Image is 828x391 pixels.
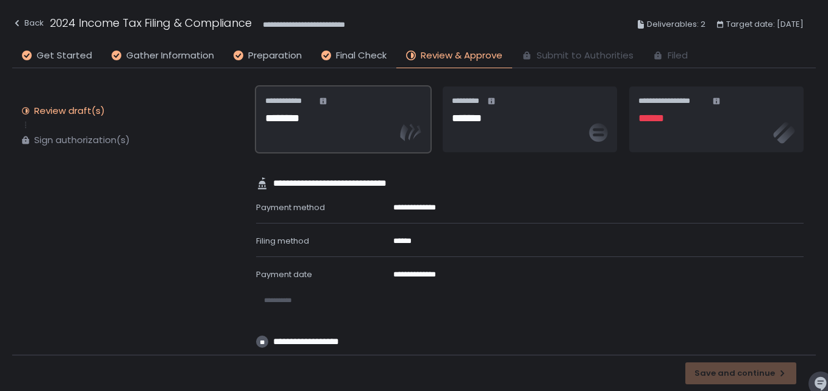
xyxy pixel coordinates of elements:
[126,49,214,63] span: Gather Information
[34,134,130,146] div: Sign authorization(s)
[50,15,252,31] h1: 2024 Income Tax Filing & Compliance
[336,49,387,63] span: Final Check
[12,15,44,35] button: Back
[12,16,44,30] div: Back
[647,17,705,32] span: Deliverables: 2
[537,49,633,63] span: Submit to Authorities
[421,49,502,63] span: Review & Approve
[34,105,105,117] div: Review draft(s)
[256,269,312,280] span: Payment date
[248,49,302,63] span: Preparation
[668,49,688,63] span: Filed
[256,202,325,213] span: Payment method
[37,49,92,63] span: Get Started
[256,235,309,247] span: Filing method
[726,17,804,32] span: Target date: [DATE]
